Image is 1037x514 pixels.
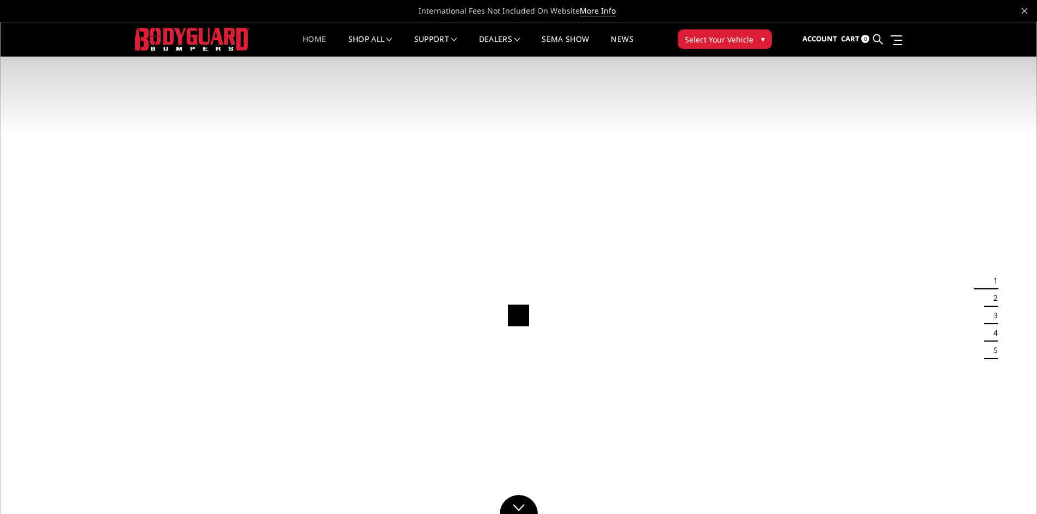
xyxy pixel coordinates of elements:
a: Support [414,35,457,57]
a: SEMA Show [542,35,589,57]
a: More Info [580,5,616,16]
span: Select Your Vehicle [685,34,753,45]
span: ▾ [761,33,765,45]
button: 2 of 5 [987,289,998,307]
button: Select Your Vehicle [678,29,772,49]
img: BODYGUARD BUMPERS [135,28,249,50]
button: 5 of 5 [987,342,998,359]
a: shop all [348,35,392,57]
button: 3 of 5 [987,307,998,324]
a: Cart 0 [841,24,869,54]
a: Click to Down [500,495,538,514]
a: News [611,35,633,57]
button: 1 of 5 [987,272,998,289]
button: 4 of 5 [987,324,998,342]
span: Cart [841,34,860,44]
span: 0 [861,35,869,43]
a: Home [303,35,326,57]
a: Account [802,24,837,54]
a: Dealers [479,35,520,57]
span: Account [802,34,837,44]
